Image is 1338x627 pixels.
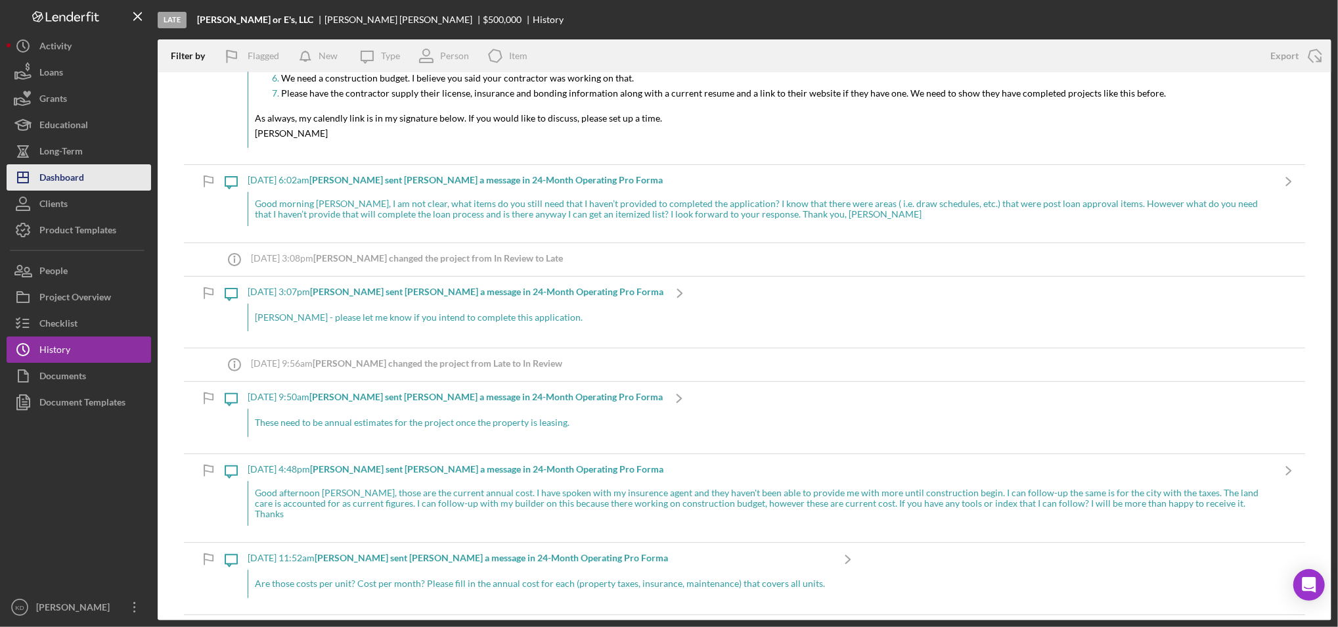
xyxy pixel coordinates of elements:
div: [PERSON_NAME] [PERSON_NAME] [324,14,483,25]
div: Item [509,51,527,61]
button: KD[PERSON_NAME] [7,594,151,620]
button: Documents [7,363,151,389]
button: History [7,337,151,363]
button: Export [1257,43,1331,69]
div: History [533,14,564,25]
b: [PERSON_NAME] or E's, LLC [197,14,313,25]
text: KD [15,604,24,611]
div: Documents [39,363,86,392]
div: Export [1270,43,1299,69]
div: Clients [39,191,68,220]
b: [PERSON_NAME] sent [PERSON_NAME] a message in 24-Month Operating Pro Forma [310,463,663,475]
div: Good afternoon [PERSON_NAME], those are the current annual cost. I have spoken with my insurence ... [248,481,1272,526]
p: [PERSON_NAME] - please let me know if you intend to complete this application. [255,310,657,325]
span: We need a construction budget. I believe you said your contractor was working on that. [281,72,634,83]
b: [PERSON_NAME] sent [PERSON_NAME] a message in 24-Month Operating Pro Forma [309,391,663,402]
p: These need to be annual estimates for the project once the property is leasing. [255,415,656,430]
div: [PERSON_NAME] [33,594,118,624]
button: Document Templates [7,389,151,415]
button: Product Templates [7,217,151,243]
b: [PERSON_NAME] sent [PERSON_NAME] a message in 24-Month Operating Pro Forma [309,174,663,185]
b: [PERSON_NAME] changed the project from In Review to Late [313,252,563,264]
button: Grants [7,85,151,112]
div: New [319,43,338,69]
div: Dashboard [39,164,84,194]
p: Are those costs per unit? Cost per month? Please fill in the annual cost for each (property taxes... [255,576,825,591]
div: Late [158,12,187,28]
a: [DATE] 6:02am[PERSON_NAME] sent [PERSON_NAME] a message in 24-Month Operating Pro FormaGood morni... [215,165,1305,243]
button: Loans [7,59,151,85]
span: As always, my calendly link is in my signature below. If you would like to discuss, please set up... [255,112,662,124]
div: Filter by [171,51,215,61]
button: People [7,258,151,284]
div: Educational [39,112,88,141]
div: Open Intercom Messenger [1293,569,1325,601]
span: [PERSON_NAME] [255,128,328,139]
div: [DATE] 9:56am [251,358,562,369]
div: Activity [39,33,72,62]
div: [DATE] 3:08pm [251,253,563,264]
button: Flagged [215,43,292,69]
button: Educational [7,112,151,138]
button: Clients [7,191,151,217]
span: Please have the contractor supply their license, insurance and bonding information along with a c... [281,87,1166,99]
button: Activity [7,33,151,59]
div: [DATE] 6:02am [248,175,1272,185]
button: Checklist [7,310,151,337]
div: [DATE] 11:52am [248,553,832,563]
a: [DATE] 3:07pm[PERSON_NAME] sent [PERSON_NAME] a message in 24-Month Operating Pro Forma[PERSON_NA... [215,277,696,348]
div: [DATE] 4:48pm [248,464,1272,475]
div: History [39,337,70,366]
div: Document Templates [39,389,125,419]
div: Grants [39,85,67,115]
div: Person [440,51,469,61]
a: [DATE] 4:48pm[PERSON_NAME] sent [PERSON_NAME] a message in 24-Month Operating Pro FormaGood after... [215,454,1305,542]
div: [DATE] 9:50am [248,392,663,402]
div: [DATE] 3:07pm [248,287,663,297]
div: People [39,258,68,287]
div: Long-Term [39,138,83,168]
button: Project Overview [7,284,151,310]
div: Flagged [248,43,279,69]
a: [DATE] 11:52am[PERSON_NAME] sent [PERSON_NAME] a message in 24-Month Operating Pro FormaAre those... [215,543,864,614]
b: [PERSON_NAME] changed the project from Late to In Review [313,358,562,369]
div: Project Overview [39,284,111,313]
button: New [292,43,351,69]
div: Checklist [39,310,78,340]
button: Long-Term [7,138,151,164]
b: [PERSON_NAME] sent [PERSON_NAME] a message in 24-Month Operating Pro Forma [310,286,663,297]
span: $500,000 [483,14,522,25]
button: Dashboard [7,164,151,191]
div: Good morning [PERSON_NAME], I am not clear, what items do you still need that I haven’t provided ... [248,192,1272,226]
div: Type [381,51,400,61]
div: Product Templates [39,217,116,246]
div: Loans [39,59,63,89]
b: [PERSON_NAME] sent [PERSON_NAME] a message in 24-Month Operating Pro Forma [315,552,668,563]
a: [DATE] 9:50am[PERSON_NAME] sent [PERSON_NAME] a message in 24-Month Operating Pro FormaThese need... [215,382,696,453]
